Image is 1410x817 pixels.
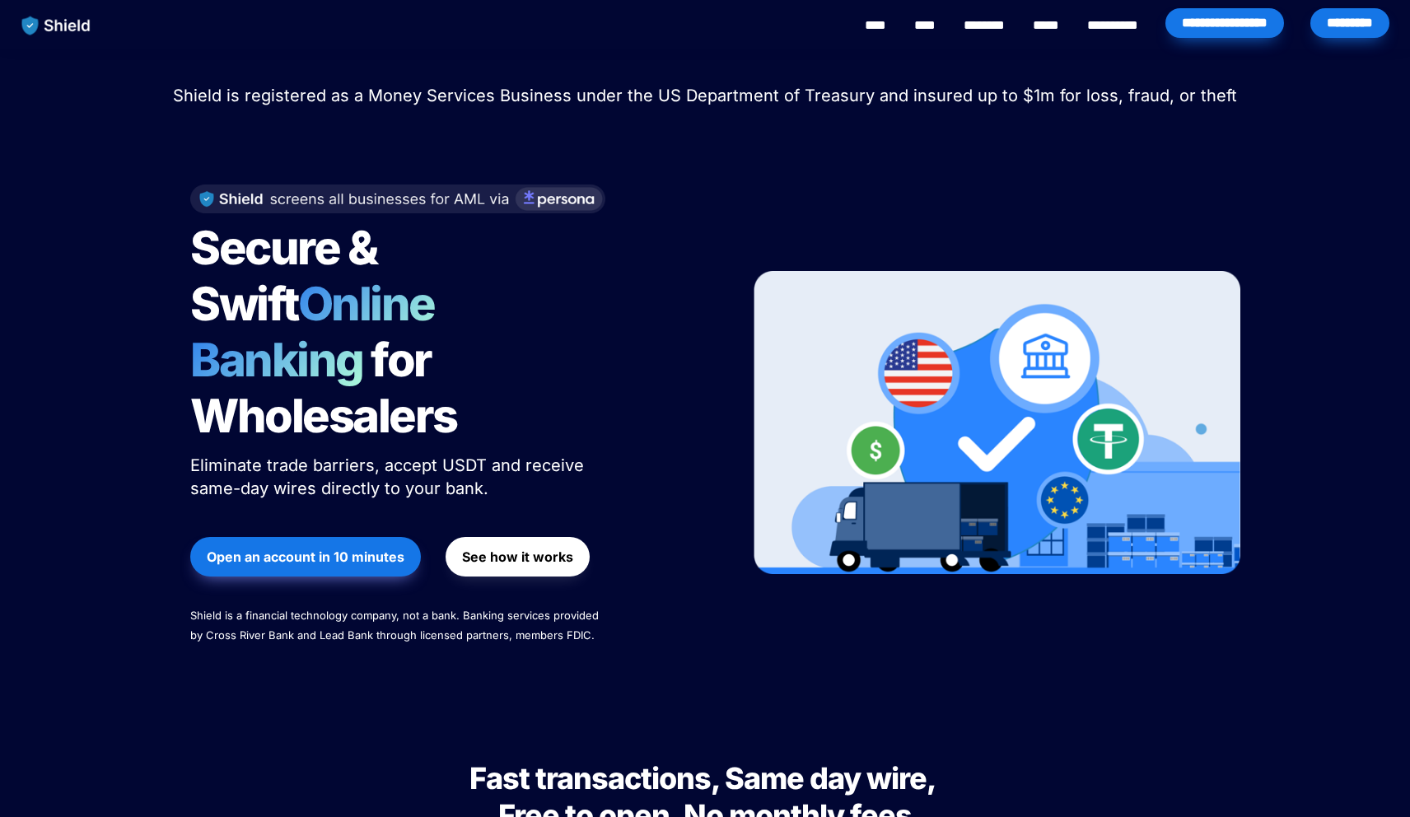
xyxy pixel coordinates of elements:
strong: See how it works [462,549,573,565]
span: Shield is registered as a Money Services Business under the US Department of Treasury and insured... [173,86,1237,105]
span: Shield is a financial technology company, not a bank. Banking services provided by Cross River Ba... [190,609,602,642]
span: Online Banking [190,276,451,388]
button: Open an account in 10 minutes [190,537,421,577]
a: See how it works [446,529,590,585]
button: See how it works [446,537,590,577]
span: Secure & Swift [190,220,385,332]
span: for Wholesalers [190,332,457,444]
img: website logo [14,8,99,43]
span: Eliminate trade barriers, accept USDT and receive same-day wires directly to your bank. [190,455,589,498]
a: Open an account in 10 minutes [190,529,421,585]
strong: Open an account in 10 minutes [207,549,404,565]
